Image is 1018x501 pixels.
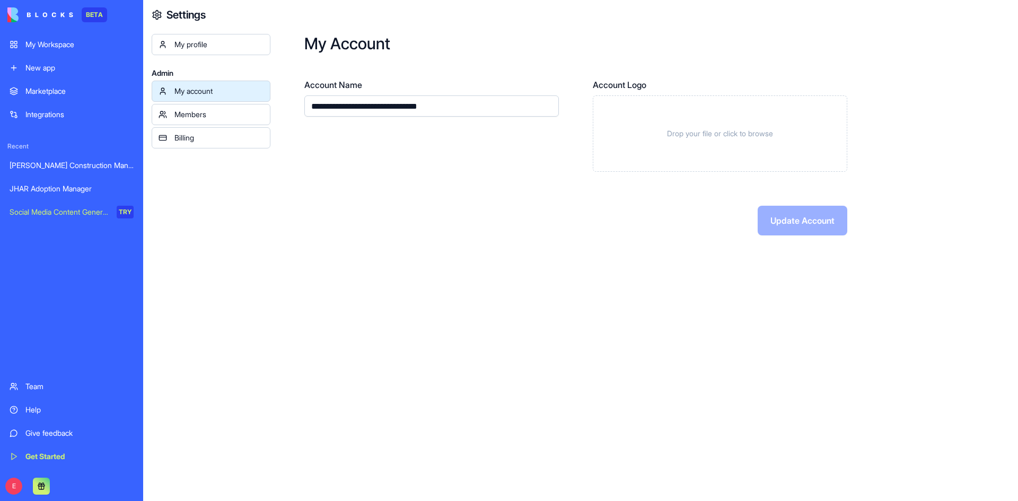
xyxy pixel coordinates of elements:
h2: My Account [304,34,984,53]
div: My account [174,86,264,96]
div: Social Media Content Generator [10,207,109,217]
div: TRY [117,206,134,218]
a: Integrations [3,104,140,125]
a: BETA [7,7,107,22]
div: Billing [174,133,264,143]
a: JHAR Adoption Manager [3,178,140,199]
a: My Workspace [3,34,140,55]
a: Give feedback [3,423,140,444]
a: Billing [152,127,270,148]
label: Account Logo [593,78,847,91]
span: Recent [3,142,140,151]
a: Get Started [3,446,140,467]
a: [PERSON_NAME] Construction Manager [3,155,140,176]
span: Admin [152,68,270,78]
div: Marketplace [25,86,134,96]
div: BETA [82,7,107,22]
a: New app [3,57,140,78]
img: logo [7,7,73,22]
span: Drop your file or click to browse [667,128,773,139]
div: My profile [174,39,264,50]
div: Give feedback [25,428,134,438]
label: Account Name [304,78,559,91]
a: Help [3,399,140,420]
div: Help [25,405,134,415]
div: Get Started [25,451,134,462]
a: Members [152,104,270,125]
a: My account [152,81,270,102]
a: Marketplace [3,81,140,102]
div: [PERSON_NAME] Construction Manager [10,160,134,171]
div: Integrations [25,109,134,120]
span: E [5,478,22,495]
div: New app [25,63,134,73]
a: Team [3,376,140,397]
a: My profile [152,34,270,55]
div: JHAR Adoption Manager [10,183,134,194]
h4: Settings [166,7,206,22]
div: Team [25,381,134,392]
div: Members [174,109,264,120]
div: My Workspace [25,39,134,50]
a: Social Media Content GeneratorTRY [3,201,140,223]
div: Drop your file or click to browse [593,95,847,172]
